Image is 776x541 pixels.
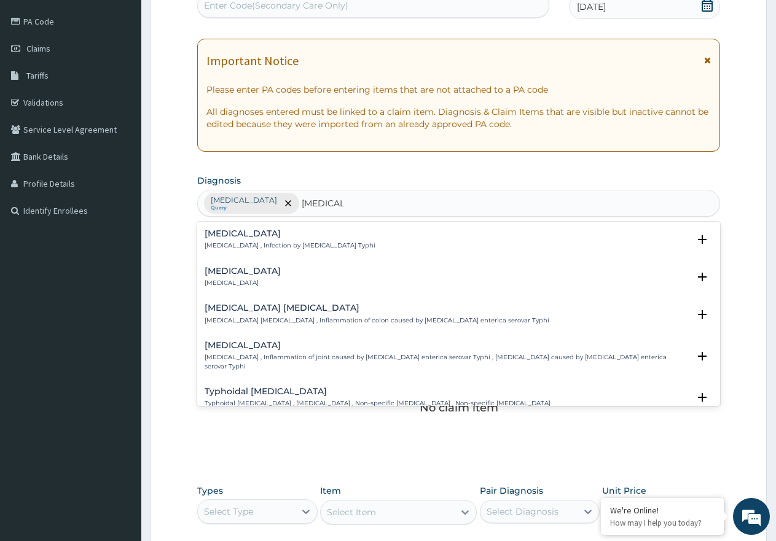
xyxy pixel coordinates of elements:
[23,61,50,92] img: d_794563401_company_1708531726252_794563401
[211,205,277,211] small: Query
[197,486,223,496] label: Types
[695,270,710,284] i: open select status
[204,505,253,518] div: Select Type
[71,155,170,279] span: We're online!
[480,485,543,497] label: Pair Diagnosis
[205,229,375,238] h4: [MEDICAL_DATA]
[283,198,294,209] span: remove selection option
[197,174,241,187] label: Diagnosis
[26,43,50,54] span: Claims
[26,70,49,81] span: Tariffs
[205,267,281,276] h4: [MEDICAL_DATA]
[420,402,498,414] p: No claim item
[205,341,689,350] h4: [MEDICAL_DATA]
[206,54,299,68] h1: Important Notice
[695,349,710,364] i: open select status
[205,399,551,408] p: Typhoidal [MEDICAL_DATA] , [MEDICAL_DATA] , Non-specific [MEDICAL_DATA] , Non-specific [MEDICAL_D...
[205,316,549,325] p: [MEDICAL_DATA] [MEDICAL_DATA] , Inflammation of colon caused by [MEDICAL_DATA] enterica serovar T...
[205,303,549,313] h4: [MEDICAL_DATA] [MEDICAL_DATA]
[205,387,551,396] h4: Typhoidal [MEDICAL_DATA]
[202,6,231,36] div: Minimize live chat window
[206,106,711,130] p: All diagnoses entered must be linked to a claim item. Diagnosis & Claim Items that are visible bu...
[206,84,711,96] p: Please enter PA codes before entering items that are not attached to a PA code
[205,353,689,371] p: [MEDICAL_DATA] , Inflammation of joint caused by [MEDICAL_DATA] enterica serovar Typhi , [MEDICAL...
[695,307,710,322] i: open select status
[610,505,715,516] div: We're Online!
[577,1,606,13] span: [DATE]
[211,195,277,205] p: [MEDICAL_DATA]
[320,485,341,497] label: Item
[695,390,710,405] i: open select status
[205,241,375,250] p: [MEDICAL_DATA] , Infection by [MEDICAL_DATA] Typhi
[64,69,206,85] div: Chat with us now
[610,518,715,528] p: How may I help you today?
[487,505,558,518] div: Select Diagnosis
[6,335,234,378] textarea: Type your message and hit 'Enter'
[205,279,281,287] p: [MEDICAL_DATA]
[602,485,646,497] label: Unit Price
[695,232,710,247] i: open select status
